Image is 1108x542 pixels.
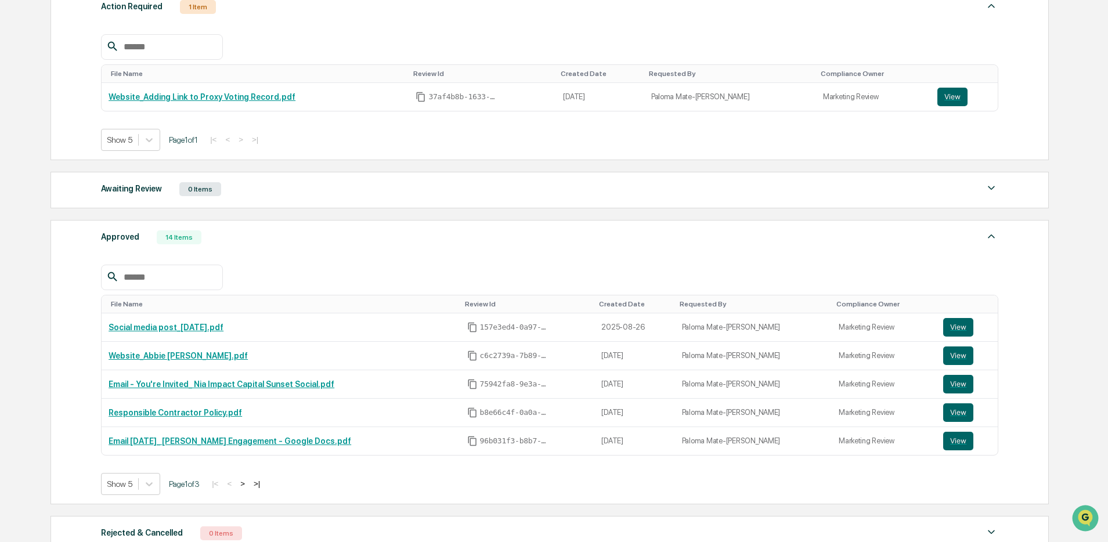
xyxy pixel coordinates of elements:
[39,89,190,100] div: Start new chat
[675,427,832,455] td: Paloma Mate-[PERSON_NAME]
[179,182,221,196] div: 0 Items
[467,351,478,361] span: Copy Id
[599,300,670,308] div: Toggle SortBy
[832,313,936,342] td: Marketing Review
[223,479,235,489] button: <
[943,375,991,393] a: View
[945,300,993,308] div: Toggle SortBy
[222,135,233,144] button: <
[675,370,832,399] td: Paloma Mate-[PERSON_NAME]
[416,92,426,102] span: Copy Id
[7,142,80,162] a: 🖐️Preclearance
[12,24,211,43] p: How can we help?
[1071,504,1102,535] iframe: Open customer support
[39,100,147,110] div: We're available if you need us!
[943,318,973,337] button: View
[480,380,550,389] span: 75942fa8-9e3a-4274-ba51-7c3a3657b9d7
[109,380,334,389] a: Email - You're Invited_ Nia Impact Capital Sunset Social.pdf
[832,427,936,455] td: Marketing Review
[832,342,936,370] td: Marketing Review
[200,526,242,540] div: 0 Items
[101,181,162,196] div: Awaiting Review
[984,525,998,539] img: caret
[23,168,73,180] span: Data Lookup
[594,427,674,455] td: [DATE]
[111,300,455,308] div: Toggle SortBy
[675,399,832,427] td: Paloma Mate-[PERSON_NAME]
[480,323,550,332] span: 157e3ed4-0a97-4440-9f23-56dcb4530cb4
[237,479,248,489] button: >
[109,408,242,417] a: Responsible Contractor Policy.pdf
[413,70,551,78] div: Toggle SortBy
[248,135,262,144] button: >|
[467,436,478,446] span: Copy Id
[984,181,998,195] img: caret
[208,479,222,489] button: |<
[116,197,140,205] span: Pylon
[169,135,198,144] span: Page 1 of 1
[649,70,811,78] div: Toggle SortBy
[675,313,832,342] td: Paloma Mate-[PERSON_NAME]
[207,135,220,144] button: |<
[12,169,21,179] div: 🔎
[109,323,223,332] a: Social media post_[DATE].pdf
[594,399,674,427] td: [DATE]
[943,403,973,422] button: View
[937,88,968,106] button: View
[594,370,674,399] td: [DATE]
[7,164,78,185] a: 🔎Data Lookup
[943,432,973,450] button: View
[101,229,139,244] div: Approved
[943,346,973,365] button: View
[943,375,973,393] button: View
[675,342,832,370] td: Paloma Mate-[PERSON_NAME]
[157,230,201,244] div: 14 Items
[82,196,140,205] a: Powered byPylon
[109,351,248,360] a: Website_Abbie [PERSON_NAME].pdf
[480,436,550,446] span: 96b031f3-b8b7-45f3-be42-1457026724b0
[197,92,211,106] button: Start new chat
[984,229,998,243] img: caret
[943,403,991,422] a: View
[467,407,478,418] span: Copy Id
[169,479,200,489] span: Page 1 of 3
[480,408,550,417] span: b8e66c4f-0a0a-4a2a-9923-b28b8add13bd
[109,436,351,446] a: Email [DATE]_ [PERSON_NAME] Engagement - Google Docs.pdf
[12,89,33,110] img: 1746055101610-c473b297-6a78-478c-a979-82029cc54cd1
[943,346,991,365] a: View
[943,318,991,337] a: View
[940,70,993,78] div: Toggle SortBy
[594,313,674,342] td: 2025-08-26
[467,322,478,333] span: Copy Id
[816,83,930,111] td: Marketing Review
[23,146,75,158] span: Preclearance
[235,135,247,144] button: >
[561,70,639,78] div: Toggle SortBy
[101,525,183,540] div: Rejected & Cancelled
[109,92,295,102] a: Website_Adding Link to Proxy Voting Record.pdf
[84,147,93,157] div: 🗄️
[943,432,991,450] a: View
[12,147,21,157] div: 🖐️
[644,83,816,111] td: Paloma Mate-[PERSON_NAME]
[111,70,404,78] div: Toggle SortBy
[480,351,550,360] span: c6c2739a-7b89-4a52-8d9f-dbe1f86c6086
[836,300,932,308] div: Toggle SortBy
[465,300,590,308] div: Toggle SortBy
[428,92,498,102] span: 37af4b8b-1633-488d-9d4a-53bfa470b59d
[96,146,144,158] span: Attestations
[821,70,926,78] div: Toggle SortBy
[594,342,674,370] td: [DATE]
[80,142,149,162] a: 🗄️Attestations
[467,379,478,389] span: Copy Id
[832,399,936,427] td: Marketing Review
[680,300,827,308] div: Toggle SortBy
[556,83,644,111] td: [DATE]
[937,88,991,106] a: View
[832,370,936,399] td: Marketing Review
[250,479,264,489] button: >|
